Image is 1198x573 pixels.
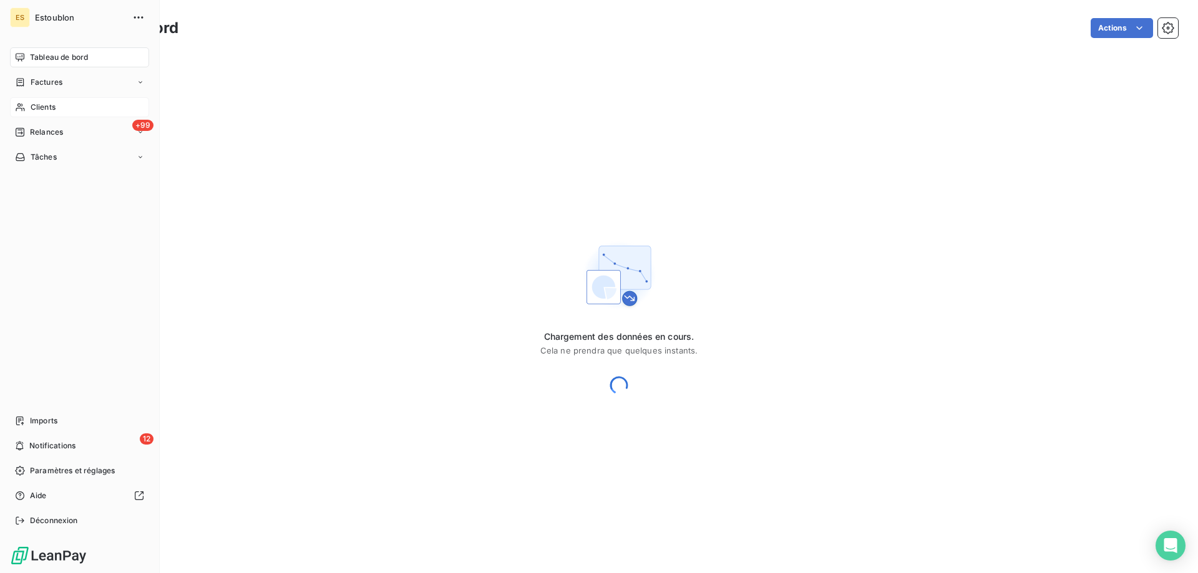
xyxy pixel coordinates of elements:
div: Open Intercom Messenger [1156,531,1186,561]
span: Tâches [31,152,57,163]
span: Paramètres et réglages [30,465,115,476]
a: Aide [10,486,149,506]
span: Tableau de bord [30,52,88,63]
span: Cela ne prendra que quelques instants. [540,345,698,355]
span: Imports [30,415,57,426]
span: Relances [30,127,63,138]
span: Clients [31,102,56,113]
span: Notifications [29,440,75,451]
button: Actions [1091,18,1153,38]
span: Factures [31,77,62,88]
img: Logo LeanPay [10,546,87,566]
span: Déconnexion [30,515,78,526]
div: ES [10,7,30,27]
span: Estoublon [35,12,125,22]
span: +99 [132,120,153,131]
span: Aide [30,490,47,501]
img: First time [579,236,659,315]
span: Chargement des données en cours. [540,330,698,343]
span: 12 [140,433,153,445]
